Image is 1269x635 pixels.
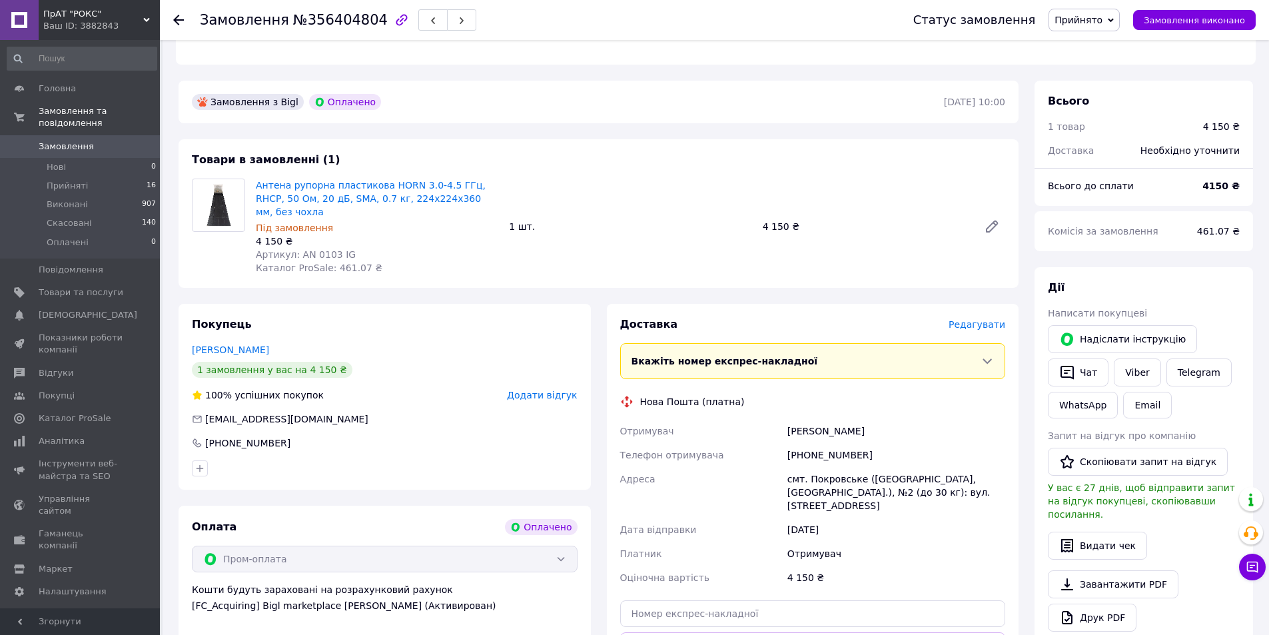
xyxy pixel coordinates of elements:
[151,161,156,173] span: 0
[1197,226,1240,237] span: 461.07 ₴
[1048,430,1196,441] span: Запит на відгук про компанію
[39,458,123,482] span: Інструменти веб-майстра та SEO
[1048,392,1118,418] a: WhatsApp
[47,161,66,173] span: Нові
[949,319,1005,330] span: Редагувати
[142,199,156,211] span: 907
[785,419,1008,443] div: [PERSON_NAME]
[205,414,368,424] span: [EMAIL_ADDRESS][DOMAIN_NAME]
[39,367,73,379] span: Відгуки
[1048,226,1158,237] span: Комісія за замовлення
[39,287,123,299] span: Товари та послуги
[309,94,381,110] div: Оплачено
[620,318,678,330] span: Доставка
[1048,145,1094,156] span: Доставка
[913,13,1036,27] div: Статус замовлення
[39,83,76,95] span: Головна
[192,362,352,378] div: 1 замовлення у вас на 4 150 ₴
[256,263,382,273] span: Каталог ProSale: 461.07 ₴
[47,199,88,211] span: Виконані
[785,443,1008,467] div: [PHONE_NUMBER]
[620,572,709,583] span: Оціночна вартість
[1048,448,1228,476] button: Скопіювати запит на відгук
[147,180,156,192] span: 16
[1048,281,1064,294] span: Дії
[39,309,137,321] span: [DEMOGRAPHIC_DATA]
[1132,136,1248,165] div: Необхідно уточнити
[620,450,724,460] span: Телефон отримувача
[205,390,232,400] span: 100%
[1048,121,1085,132] span: 1 товар
[504,217,757,236] div: 1 шт.
[1048,358,1108,386] button: Чат
[39,332,123,356] span: Показники роботи компанії
[1048,95,1089,107] span: Всього
[1055,15,1102,25] span: Прийнято
[1114,358,1160,386] a: Viber
[620,548,662,559] span: Платник
[151,237,156,249] span: 0
[192,153,340,166] span: Товари в замовленні (1)
[979,213,1005,240] a: Редагувати
[757,217,973,236] div: 4 150 ₴
[507,390,577,400] span: Додати відгук
[1166,358,1232,386] a: Telegram
[173,13,184,27] div: Повернутися назад
[505,519,577,535] div: Оплачено
[39,141,94,153] span: Замовлення
[39,264,103,276] span: Повідомлення
[192,344,269,355] a: [PERSON_NAME]
[785,542,1008,566] div: Отримувач
[1133,10,1256,30] button: Замовлення виконано
[39,412,111,424] span: Каталог ProSale
[293,12,388,28] span: №356404804
[39,563,73,575] span: Маркет
[1123,392,1172,418] button: Email
[620,426,674,436] span: Отримувач
[632,356,818,366] span: Вкажіть номер експрес-накладної
[620,600,1006,627] input: Номер експрес-накладної
[7,47,157,71] input: Пошук
[1048,181,1134,191] span: Всього до сплати
[192,318,252,330] span: Покупець
[200,12,289,28] span: Замовлення
[1144,15,1245,25] span: Замовлення виконано
[192,94,304,110] div: Замовлення з Bigl
[1202,181,1240,191] b: 4150 ₴
[47,180,88,192] span: Прийняті
[43,20,160,32] div: Ваш ID: 3882843
[1048,604,1136,632] a: Друк PDF
[39,586,107,598] span: Налаштування
[47,237,89,249] span: Оплачені
[1048,325,1197,353] button: Надіслати інструкцію
[39,435,85,447] span: Аналітика
[39,493,123,517] span: Управління сайтом
[256,180,486,217] a: Антена рупорна пластикова HORN 3.0-4.5 ГГц, RHCP, 50 Ом, 20 дБ, SMA, 0.7 кг, 224х224х360 мм, без ...
[785,566,1008,590] div: 4 150 ₴
[785,518,1008,542] div: [DATE]
[620,474,655,484] span: Адреса
[43,8,143,20] span: ПрАТ "РОКС"
[47,217,92,229] span: Скасовані
[192,520,236,533] span: Оплата
[785,467,1008,518] div: смт. Покровське ([GEOGRAPHIC_DATA], [GEOGRAPHIC_DATA].), №2 (до 30 кг): вул. [STREET_ADDRESS]
[1239,554,1266,580] button: Чат з покупцем
[39,105,160,129] span: Замовлення та повідомлення
[39,390,75,402] span: Покупці
[1048,482,1235,520] span: У вас є 27 днів, щоб відправити запит на відгук покупцеві, скопіювавши посилання.
[620,524,697,535] span: Дата відправки
[192,599,578,612] div: [FC_Acquiring] Bigl marketplace [PERSON_NAME] (Активирован)
[256,223,333,233] span: Під замовлення
[256,235,498,248] div: 4 150 ₴
[39,528,123,552] span: Гаманець компанії
[142,217,156,229] span: 140
[637,395,748,408] div: Нова Пошта (платна)
[193,179,244,231] img: Антена рупорна пластикова HORN 3.0-4.5 ГГц, RHCP, 50 Ом, 20 дБ, SMA, 0.7 кг, 224х224х360 мм, без ...
[192,388,324,402] div: успішних покупок
[1048,532,1147,560] button: Видати чек
[192,583,578,612] div: Кошти будуть зараховані на розрахунковий рахунок
[944,97,1005,107] time: [DATE] 10:00
[1203,120,1240,133] div: 4 150 ₴
[1048,570,1178,598] a: Завантажити PDF
[204,436,292,450] div: [PHONE_NUMBER]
